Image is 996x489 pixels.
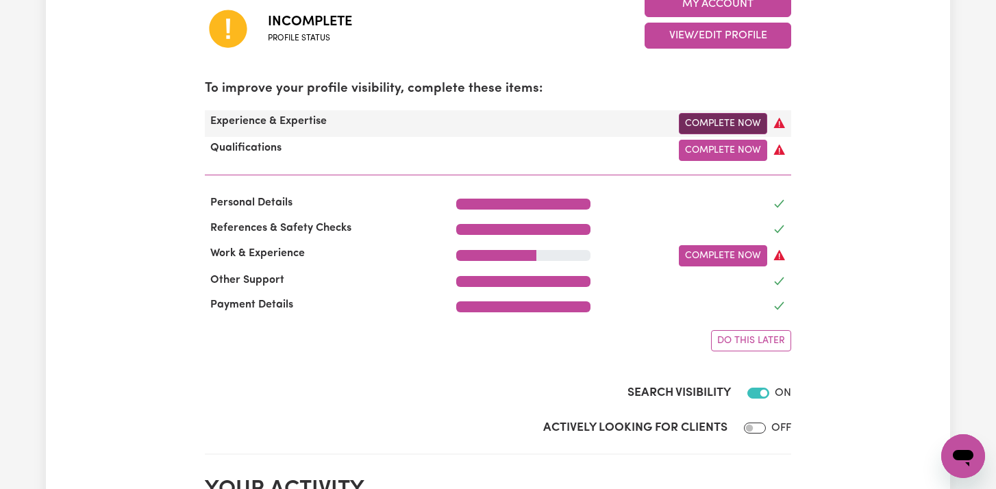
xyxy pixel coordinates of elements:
[775,388,791,399] span: ON
[205,116,332,127] span: Experience & Expertise
[543,419,727,437] label: Actively Looking for Clients
[645,23,791,49] button: View/Edit Profile
[679,113,767,134] a: Complete Now
[679,140,767,161] a: Complete Now
[627,384,731,402] label: Search Visibility
[205,223,357,234] span: References & Safety Checks
[205,275,290,286] span: Other Support
[941,434,985,478] iframe: Button to launch messaging window, conversation in progress
[771,423,791,434] span: OFF
[205,142,287,153] span: Qualifications
[679,245,767,266] a: Complete Now
[205,299,299,310] span: Payment Details
[205,248,310,259] span: Work & Experience
[205,79,791,99] p: To improve your profile visibility, complete these items:
[711,330,791,351] button: Do this later
[268,12,352,32] span: Incomplete
[268,32,352,45] span: Profile status
[717,336,785,346] span: Do this later
[205,197,298,208] span: Personal Details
